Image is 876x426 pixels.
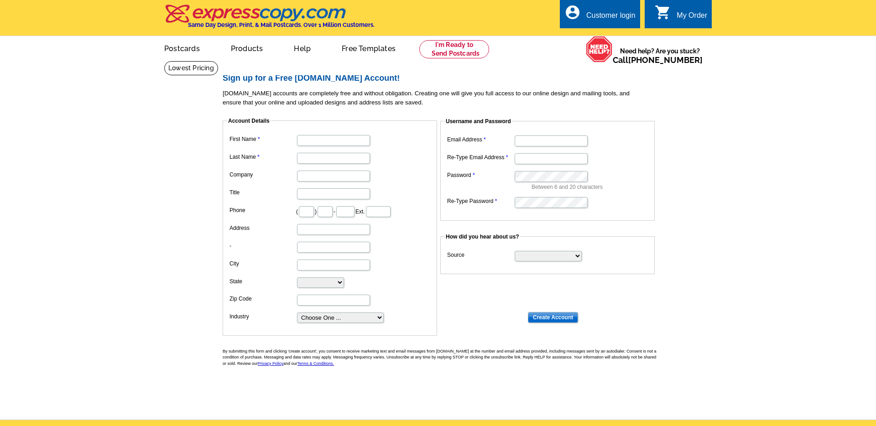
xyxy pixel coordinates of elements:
label: Re-Type Email Address [447,153,514,161]
label: Industry [229,312,296,321]
div: My Order [677,11,707,24]
a: Terms & Conditions. [297,361,334,366]
a: Products [216,37,278,58]
span: Call [613,55,703,65]
label: Last Name [229,153,296,161]
label: Address [229,224,296,232]
a: shopping_cart My Order [655,10,707,21]
label: Phone [229,206,296,214]
label: First Name [229,135,296,143]
a: Same Day Design, Print, & Mail Postcards. Over 1 Million Customers. [164,11,375,28]
label: Title [229,188,296,197]
div: Customer login [586,11,636,24]
i: shopping_cart [655,4,671,21]
label: Company [229,171,296,179]
label: Re-Type Password [447,197,514,205]
dd: ( ) - Ext. [227,204,433,218]
input: Create Account [528,312,578,323]
label: Password [447,171,514,179]
label: Source [447,251,514,259]
label: Zip Code [229,295,296,303]
img: help [586,36,613,62]
a: [PHONE_NUMBER] [628,55,703,65]
p: Between 6 and 20 characters [532,183,650,191]
p: By submitting this form and clicking 'create account', you consent to receive marketing text and ... [223,348,661,367]
label: Email Address [447,135,514,144]
a: Postcards [150,37,214,58]
i: account_circle [564,4,581,21]
legend: How did you hear about us? [445,233,520,241]
h4: Same Day Design, Print, & Mail Postcards. Over 1 Million Customers. [188,21,375,28]
legend: Account Details [227,117,271,125]
h2: Sign up for a Free [DOMAIN_NAME] Account! [223,73,661,83]
label: City [229,260,296,268]
p: [DOMAIN_NAME] accounts are completely free and without obligation. Creating one will give you ful... [223,89,661,107]
label: State [229,277,296,286]
a: Privacy Policy [258,361,283,366]
span: Need help? Are you stuck? [613,47,707,65]
legend: Username and Password [445,117,512,125]
a: account_circle Customer login [564,10,636,21]
label: - [229,242,296,250]
a: Help [279,37,325,58]
a: Free Templates [327,37,410,58]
